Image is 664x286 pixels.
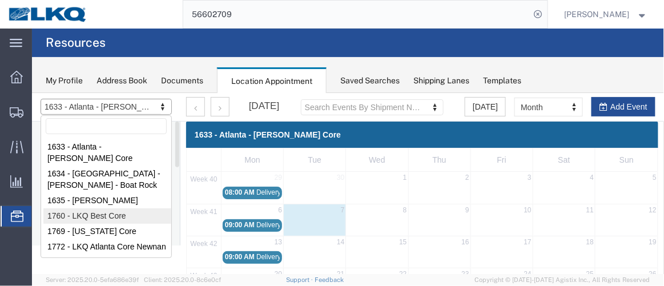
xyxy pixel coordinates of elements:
[315,276,344,283] a: Feedback
[413,75,469,87] div: Shipping Lanes
[46,75,83,87] div: My Profile
[474,275,650,285] span: Copyright © [DATE]-[DATE] Agistix Inc., All Rights Reserved
[96,75,147,87] div: Address Book
[286,276,315,283] a: Support
[46,29,106,57] h4: Resources
[565,8,630,21] span: Chris Millwee
[161,75,203,87] div: Documents
[183,1,530,28] input: Search for shipment number, reference number
[564,7,649,21] button: [PERSON_NAME]
[32,93,664,274] iframe: FS Legacy Container
[217,67,327,94] div: Location Appointment
[144,276,221,283] span: Client: 2025.20.0-8c6e0cf
[483,75,521,87] div: Templates
[340,75,400,87] div: Saved Searches
[46,276,139,283] span: Server: 2025.20.0-5efa686e39f
[8,6,88,23] img: logo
